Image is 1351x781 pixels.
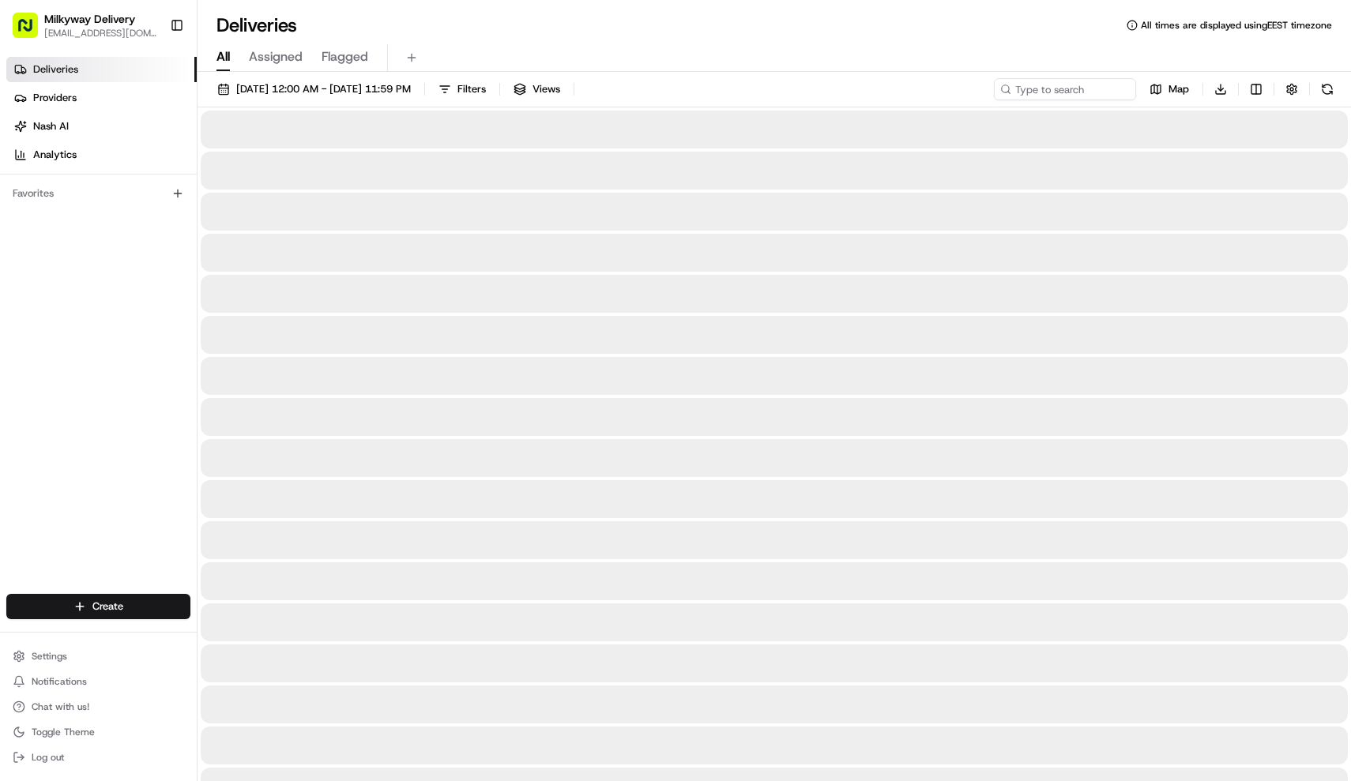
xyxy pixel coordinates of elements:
[33,119,69,133] span: Nash AI
[6,85,197,111] a: Providers
[216,47,230,66] span: All
[322,47,368,66] span: Flagged
[6,696,190,718] button: Chat with us!
[6,142,197,167] a: Analytics
[506,78,567,100] button: Views
[457,82,486,96] span: Filters
[33,91,77,105] span: Providers
[1141,19,1332,32] span: All times are displayed using EEST timezone
[6,594,190,619] button: Create
[44,11,135,27] button: Milkyway Delivery
[6,670,190,693] button: Notifications
[1316,78,1338,100] button: Refresh
[1168,82,1189,96] span: Map
[6,746,190,768] button: Log out
[92,599,123,614] span: Create
[32,675,87,688] span: Notifications
[236,82,411,96] span: [DATE] 12:00 AM - [DATE] 11:59 PM
[216,13,297,38] h1: Deliveries
[6,721,190,743] button: Toggle Theme
[210,78,418,100] button: [DATE] 12:00 AM - [DATE] 11:59 PM
[6,6,164,44] button: Milkyway Delivery[EMAIL_ADDRESS][DOMAIN_NAME]
[6,645,190,667] button: Settings
[6,181,190,206] div: Favorites
[32,726,95,738] span: Toggle Theme
[532,82,560,96] span: Views
[44,27,157,39] button: [EMAIL_ADDRESS][DOMAIN_NAME]
[33,148,77,162] span: Analytics
[6,57,197,82] a: Deliveries
[994,78,1136,100] input: Type to search
[6,114,197,139] a: Nash AI
[1142,78,1196,100] button: Map
[32,700,89,713] span: Chat with us!
[32,650,67,663] span: Settings
[431,78,493,100] button: Filters
[33,62,78,77] span: Deliveries
[32,751,64,764] span: Log out
[249,47,303,66] span: Assigned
